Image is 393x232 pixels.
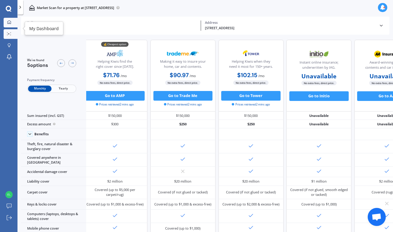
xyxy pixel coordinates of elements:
[107,179,123,184] div: $2 million
[21,199,86,210] div: Keys & locks cover
[21,120,86,128] div: Excess amount
[154,202,211,207] div: Covered (up to $1,000 & excess-free)
[37,5,114,10] p: Market Scan for a property at [STREET_ADDRESS]
[301,81,337,85] span: No extra fees, direct price.
[291,60,347,72] div: Instant online insurance; underwritten by IAG.
[174,179,191,184] div: $20 million
[165,226,200,231] div: Covered (up to $1,000)
[82,111,147,120] div: $150,000
[232,102,270,107] span: Prices retrieved 2 mins ago
[27,78,76,83] div: Payment frequency
[205,26,375,31] div: [STREET_ADDRESS]
[52,86,75,92] span: Yearly
[150,120,215,128] div: $250
[5,191,13,198] img: 3ed0fb76dca56f7db77522f49169af1b
[99,47,131,59] img: AMP.webp
[226,190,276,195] div: Covered (if not glued or tacked)
[103,71,120,79] b: $71.76
[286,120,351,128] div: Unavailable
[121,74,127,78] span: / mo
[28,86,52,92] span: Monthly
[219,111,284,120] div: $150,000
[101,42,129,47] div: 💰 Cheapest option
[21,111,86,120] div: Sum insured (incl. GST)
[311,179,327,184] div: $1 million
[205,20,375,25] div: Address
[34,132,49,136] div: Benefits
[303,48,335,60] img: Initio.webp
[235,47,267,59] img: Tower.webp
[29,25,59,31] div: My Dashboard
[82,120,147,128] div: $300
[222,202,279,207] div: Covered (up to $2,000 & excess-free)
[27,58,48,62] span: We've found
[86,59,143,71] div: Helping Kiwis find the right cover since [DATE].
[237,71,257,79] b: $102.15
[97,80,133,85] span: No extra fees, direct price.
[27,62,48,68] span: 5 options
[153,91,213,101] button: Go to Trade Me
[158,190,208,195] div: Covered (if not glued or tacked)
[21,177,86,186] div: Liability cover
[286,111,351,120] div: Unavailable
[290,187,348,197] div: Covered (if not glued, smooth edged or tacked)
[85,91,145,101] button: Go to AMP
[27,20,197,25] div: Policy owner
[190,74,196,78] span: / mo
[86,187,144,197] div: Covered (up to $5,000 per carpet/rug)
[21,140,86,153] div: Theft, fire, natural disaster & burglary cover
[233,80,269,85] span: No extra fees, direct price.
[29,5,35,11] img: home-and-contents.b802091223b8502ef2dd.svg
[150,111,215,120] div: $150,000
[164,102,202,107] span: Prices retrieved 2 mins ago
[21,186,86,199] div: Carpet cover
[222,59,279,71] div: Helping Kiwis when they need it most for 150+ years.
[242,179,259,184] div: $20 million
[165,80,200,85] span: No extra fees, direct price.
[21,210,86,223] div: Computers (laptops, desktops & tablets) cover
[155,59,211,71] div: Making it easy to insure your home, car and contents.
[301,202,337,207] div: Covered (up to $1,000)
[170,71,189,79] b: $90.97
[219,120,284,128] div: $250
[301,74,336,79] b: Unavailable
[96,102,134,107] span: Prices retrieved 2 mins ago
[368,208,386,226] a: Open chat
[21,167,86,177] div: Accidental damage cover
[221,91,281,101] button: Go to Tower
[167,47,199,59] img: Trademe.webp
[258,74,265,78] span: / mo
[21,153,86,167] div: Covered anywhere in [GEOGRAPHIC_DATA]
[86,202,143,207] div: Covered (up to $1,000 & excess-free)
[27,26,197,31] div: [PERSON_NAME]
[289,91,349,101] button: Go to Initio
